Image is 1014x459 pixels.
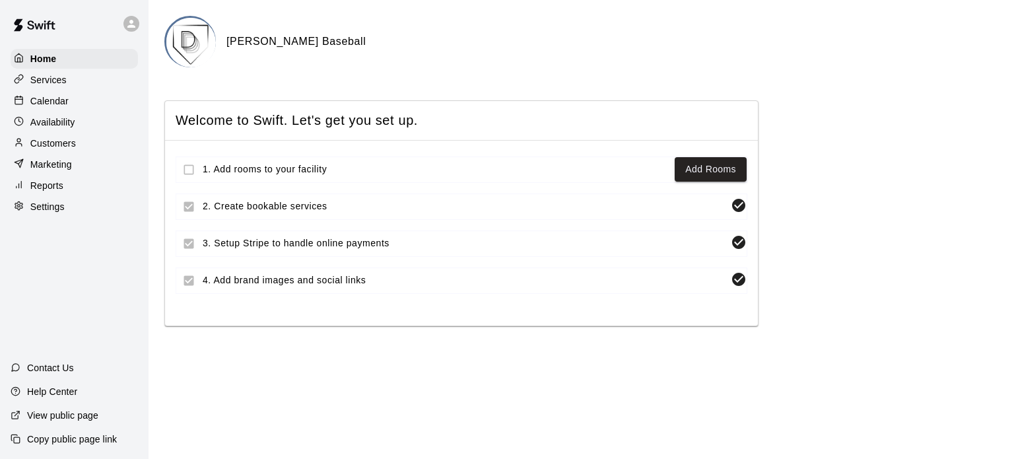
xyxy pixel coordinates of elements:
button: Add Rooms [675,157,747,182]
a: Marketing [11,155,138,174]
p: Help Center [27,385,77,398]
a: Services [11,70,138,90]
a: Availability [11,112,138,132]
p: Marketing [30,158,72,171]
p: Settings [30,200,65,213]
span: Welcome to Swift. Let's get you set up. [176,112,747,129]
h6: [PERSON_NAME] Baseball [226,33,366,50]
span: 3. Setup Stripe to handle online payments [203,236,726,250]
p: Services [30,73,67,87]
img: DREGER Baseball logo [166,18,216,67]
p: Availability [30,116,75,129]
a: Add Rooms [685,161,736,178]
span: 4. Add brand images and social links [203,273,726,287]
a: Reports [11,176,138,195]
p: Customers [30,137,76,150]
a: Settings [11,197,138,217]
a: Home [11,49,138,69]
p: Copy public page link [27,433,117,446]
p: View public page [27,409,98,422]
span: 2. Create bookable services [203,199,726,213]
span: 1. Add rooms to your facility [203,162,669,176]
p: Reports [30,179,63,192]
a: Calendar [11,91,138,111]
p: Contact Us [27,361,74,374]
p: Home [30,52,57,65]
a: Customers [11,133,138,153]
p: Calendar [30,94,69,108]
